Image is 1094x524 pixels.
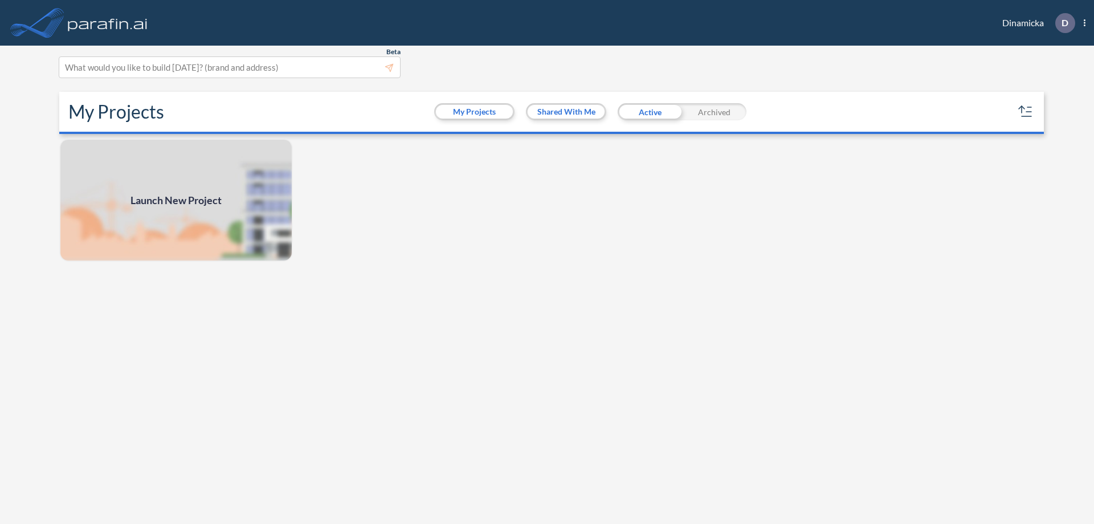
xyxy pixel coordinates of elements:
[618,103,682,120] div: Active
[66,11,150,34] img: logo
[436,105,513,119] button: My Projects
[68,101,164,123] h2: My Projects
[985,13,1085,33] div: Dinamicka
[130,193,222,208] span: Launch New Project
[1017,103,1035,121] button: sort
[528,105,605,119] button: Shared With Me
[59,139,293,262] img: add
[386,47,401,56] span: Beta
[59,139,293,262] a: Launch New Project
[1062,18,1068,28] p: D
[682,103,746,120] div: Archived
